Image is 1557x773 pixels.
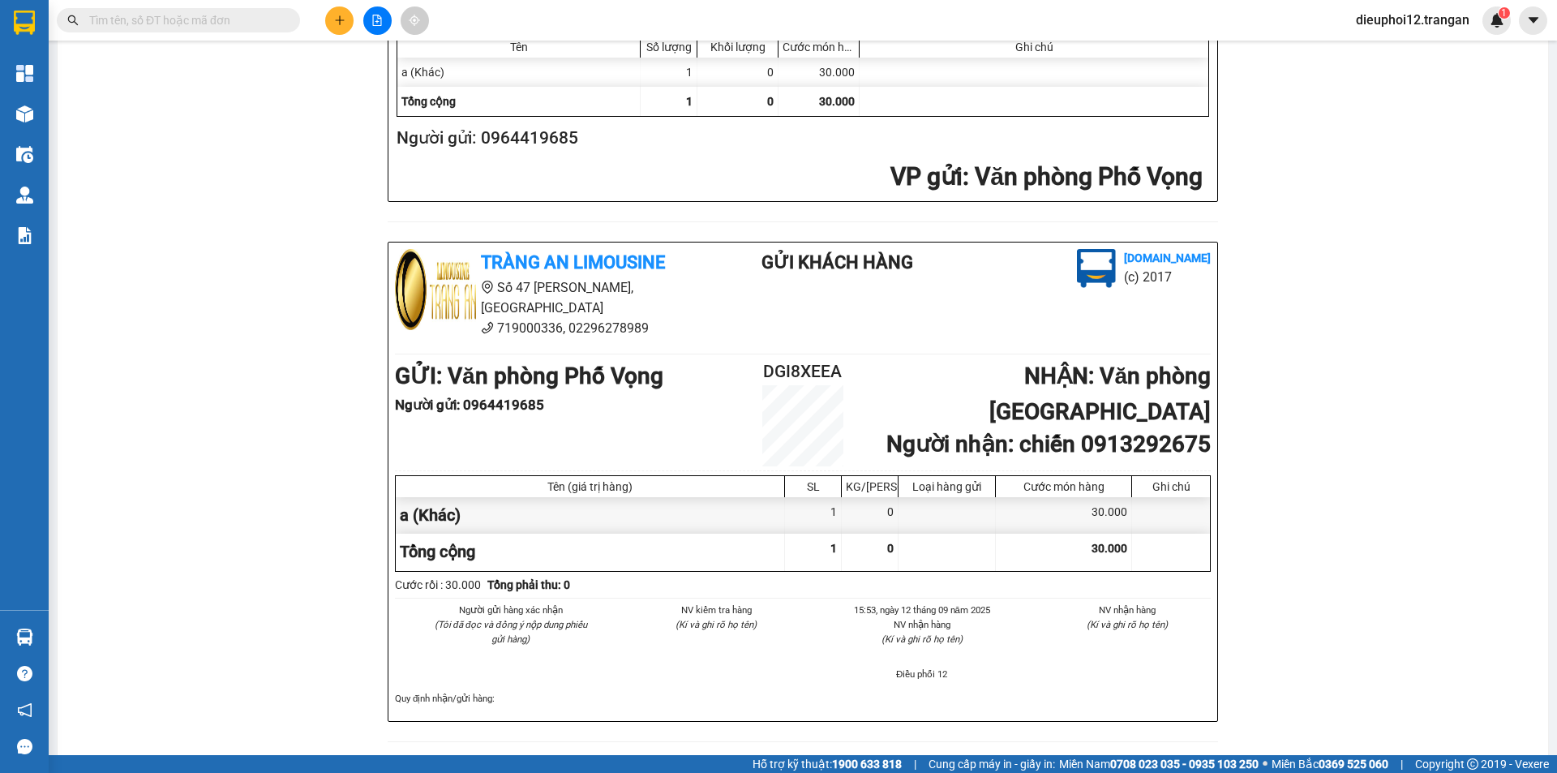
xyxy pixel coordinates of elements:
[1077,249,1116,288] img: logo.jpg
[427,603,594,617] li: Người gửi hàng xác nhận
[1467,758,1478,770] span: copyright
[697,58,778,87] div: 0
[1319,758,1388,771] strong: 0369 525 060
[1124,251,1211,264] b: [DOMAIN_NAME]
[753,755,902,773] span: Hỗ trợ kỹ thuật:
[890,162,963,191] span: VP gửi
[1059,755,1259,773] span: Miền Nam
[645,41,693,54] div: Số lượng
[1490,13,1504,28] img: icon-new-feature
[1136,480,1206,493] div: Ghi chú
[395,363,663,389] b: GỬI : Văn phòng Phố Vọng
[325,6,354,35] button: plus
[481,252,665,273] b: Tràng An Limousine
[903,480,991,493] div: Loại hàng gửi
[761,252,913,273] b: Gửi khách hàng
[783,41,855,54] div: Cước món hàng
[16,146,33,163] img: warehouse-icon
[401,95,456,108] span: Tổng cộng
[396,497,785,534] div: a (Khác)
[785,497,842,534] div: 1
[397,125,1203,152] h2: Người gửi: 0964419685
[397,58,641,87] div: a (Khác)
[1501,7,1507,19] span: 1
[409,15,420,26] span: aim
[371,15,383,26] span: file-add
[16,105,33,122] img: warehouse-icon
[16,629,33,646] img: warehouse-icon
[16,187,33,204] img: warehouse-icon
[395,397,544,413] b: Người gửi : 0964419685
[839,603,1006,617] li: 15:53, ngày 12 tháng 09 năm 2025
[401,41,636,54] div: Tên
[989,363,1211,425] b: NHẬN : Văn phòng [GEOGRAPHIC_DATA]
[778,58,860,87] div: 30.000
[830,542,837,555] span: 1
[1087,619,1168,630] i: (Kí và ghi rõ họ tên)
[14,11,35,35] img: logo-vxr
[17,666,32,681] span: question-circle
[839,667,1006,681] li: Điều phối 12
[1092,542,1127,555] span: 30.000
[334,15,345,26] span: plus
[16,227,33,244] img: solution-icon
[395,576,481,594] div: Cước rồi : 30.000
[487,578,570,591] b: Tổng phải thu: 0
[887,542,894,555] span: 0
[641,58,697,87] div: 1
[1044,603,1212,617] li: NV nhận hàng
[395,277,697,318] li: Số 47 [PERSON_NAME], [GEOGRAPHIC_DATA]
[864,41,1204,54] div: Ghi chú
[839,617,1006,632] li: NV nhận hàng
[400,542,475,561] span: Tổng cộng
[1343,10,1482,30] span: dieuphoi12.trangan
[17,702,32,718] span: notification
[16,65,33,82] img: dashboard-icon
[633,603,800,617] li: NV kiểm tra hàng
[397,161,1203,194] h2: : Văn phòng Phố Vọng
[1124,267,1211,287] li: (c) 2017
[996,497,1132,534] div: 30.000
[17,739,32,754] span: message
[846,480,894,493] div: KG/[PERSON_NAME]
[1272,755,1388,773] span: Miền Bắc
[89,11,281,29] input: Tìm tên, số ĐT hoặc mã đơn
[842,497,899,534] div: 0
[67,15,79,26] span: search
[435,619,587,645] i: (Tôi đã đọc và đồng ý nộp dung phiếu gửi hàng)
[481,321,494,334] span: phone
[400,480,780,493] div: Tên (giá trị hàng)
[395,318,697,338] li: 719000336, 02296278989
[1110,758,1259,771] strong: 0708 023 035 - 0935 103 250
[395,691,1211,706] div: Quy định nhận/gửi hàng :
[914,755,916,773] span: |
[395,249,476,330] img: logo.jpg
[929,755,1055,773] span: Cung cấp máy in - giấy in:
[401,6,429,35] button: aim
[1263,761,1267,767] span: ⚪️
[481,281,494,294] span: environment
[832,758,902,771] strong: 1900 633 818
[767,95,774,108] span: 0
[1499,7,1510,19] sup: 1
[886,431,1211,457] b: Người nhận : chiến 0913292675
[1000,480,1127,493] div: Cước món hàng
[789,480,837,493] div: SL
[819,95,855,108] span: 30.000
[881,633,963,645] i: (Kí và ghi rõ họ tên)
[1400,755,1403,773] span: |
[676,619,757,630] i: (Kí và ghi rõ họ tên)
[1519,6,1547,35] button: caret-down
[363,6,392,35] button: file-add
[686,95,693,108] span: 1
[1526,13,1541,28] span: caret-down
[735,359,871,385] h2: DGI8XEEA
[701,41,774,54] div: Khối lượng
